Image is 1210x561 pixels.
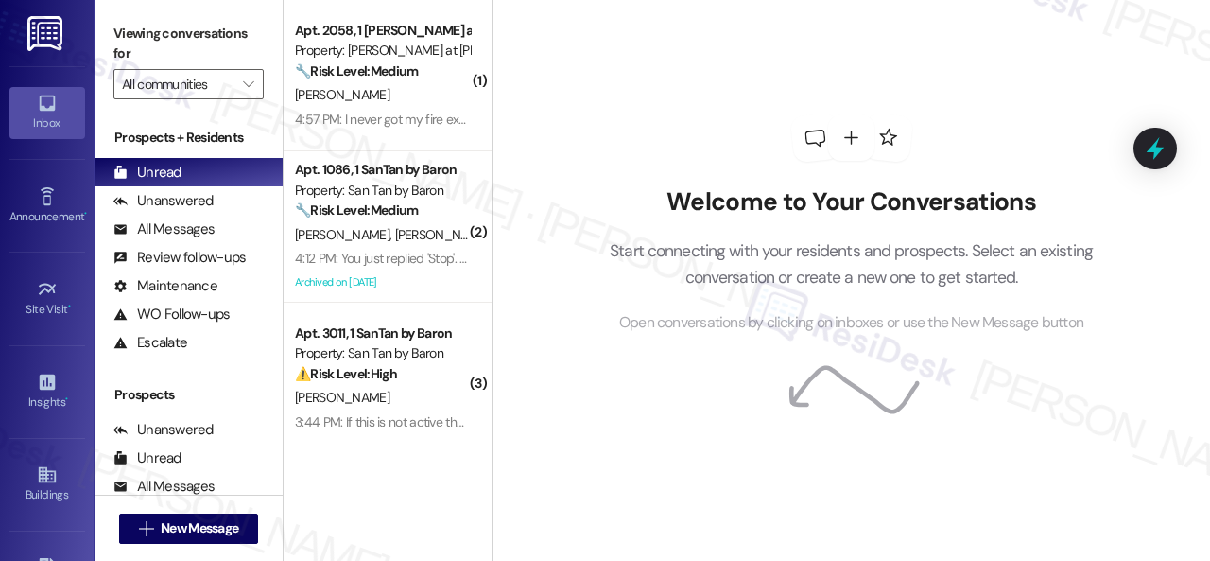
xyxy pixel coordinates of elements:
[581,187,1122,218] h2: Welcome to Your Conversations
[295,181,470,201] div: Property: San Tan by Baron
[295,324,470,343] div: Apt. 3011, 1 SanTan by Baron
[395,226,495,243] span: [PERSON_NAME]
[293,271,472,294] div: Archived on [DATE]
[295,413,718,430] div: 3:44 PM: If this is not active then I'm going to start putting in a daily work order
[619,311,1083,335] span: Open conversations by clicking on inboxes or use the New Message button
[122,69,233,99] input: All communities
[295,389,389,406] span: [PERSON_NAME]
[113,448,181,468] div: Unread
[295,160,470,180] div: Apt. 1086, 1 SanTan by Baron
[113,19,264,69] label: Viewing conversations for
[295,343,470,363] div: Property: San Tan by Baron
[113,305,230,324] div: WO Follow-ups
[9,87,85,138] a: Inbox
[113,333,187,353] div: Escalate
[243,77,253,92] i: 
[65,393,68,406] span: •
[295,226,395,243] span: [PERSON_NAME]
[27,16,66,51] img: ResiDesk Logo
[295,250,1011,267] div: 4:12 PM: You just replied 'Stop'. Are you sure you want to opt out of this thread? Please reply w...
[95,385,283,405] div: Prospects
[161,518,238,538] span: New Message
[9,459,85,510] a: Buildings
[9,273,85,324] a: Site Visit •
[113,248,246,268] div: Review follow-ups
[113,191,214,211] div: Unanswered
[84,207,87,220] span: •
[95,128,283,148] div: Prospects + Residents
[581,237,1122,291] p: Start connecting with your residents and prospects. Select an existing conversation or create a n...
[113,219,215,239] div: All Messages
[295,62,418,79] strong: 🔧 Risk Level: Medium
[68,300,71,313] span: •
[295,21,470,41] div: Apt. 2058, 1 [PERSON_NAME] at [PERSON_NAME]
[113,420,214,440] div: Unanswered
[139,521,153,536] i: 
[113,477,215,497] div: All Messages
[295,111,805,128] div: 4:57 PM: I never got my fire extinguisher back after the last inspection. Do I need to pick it up?
[295,202,418,219] strong: 🔧 Risk Level: Medium
[295,41,470,61] div: Property: [PERSON_NAME] at [PERSON_NAME]
[295,365,397,382] strong: ⚠️ Risk Level: High
[113,163,181,183] div: Unread
[295,86,389,103] span: [PERSON_NAME]
[113,276,217,296] div: Maintenance
[119,514,259,544] button: New Message
[9,366,85,417] a: Insights •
